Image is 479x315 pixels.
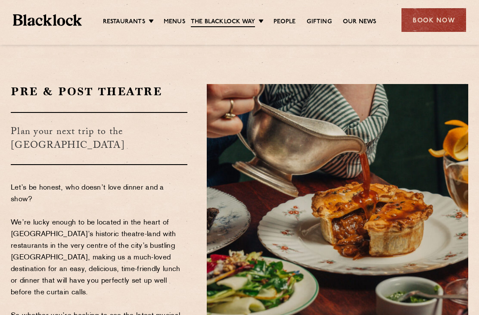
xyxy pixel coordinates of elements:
h3: Plan your next trip to the [GEOGRAPHIC_DATA] [11,112,187,165]
h2: Pre & Post Theatre [11,84,187,99]
a: Restaurants [103,18,145,26]
a: Menus [164,18,185,26]
div: Book Now [401,8,466,32]
a: The Blacklock Way [191,18,255,27]
a: People [274,18,295,26]
a: Gifting [307,18,331,26]
a: Our News [343,18,376,26]
img: BL_Textured_Logo-footer-cropped.svg [13,14,82,26]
